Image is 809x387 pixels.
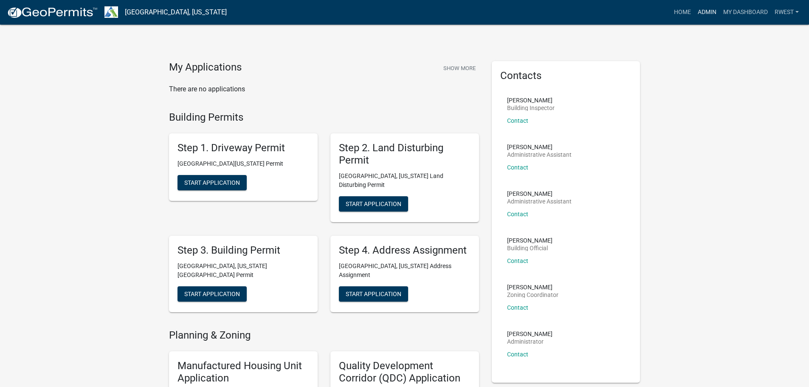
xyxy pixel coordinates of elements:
[169,61,242,74] h4: My Applications
[184,179,240,186] span: Start Application
[178,159,309,168] p: [GEOGRAPHIC_DATA][US_STATE] Permit
[720,4,771,20] a: My Dashboard
[507,152,572,158] p: Administrative Assistant
[507,284,558,290] p: [PERSON_NAME]
[339,172,471,189] p: [GEOGRAPHIC_DATA], [US_STATE] Land Disturbing Permit
[339,244,471,257] h5: Step 4. Address Assignment
[507,211,528,218] a: Contact
[507,339,552,345] p: Administrator
[671,4,694,20] a: Home
[440,61,479,75] button: Show More
[169,111,479,124] h4: Building Permits
[507,304,528,311] a: Contact
[339,142,471,167] h5: Step 2. Land Disturbing Permit
[178,360,309,384] h5: Manufactured Housing Unit Application
[507,351,528,358] a: Contact
[184,290,240,297] span: Start Application
[125,5,227,20] a: [GEOGRAPHIC_DATA], [US_STATE]
[507,292,558,298] p: Zoning Coordinator
[694,4,720,20] a: Admin
[507,117,528,124] a: Contact
[178,142,309,154] h5: Step 1. Driveway Permit
[507,164,528,171] a: Contact
[507,245,552,251] p: Building Official
[507,105,555,111] p: Building Inspector
[507,331,552,337] p: [PERSON_NAME]
[500,70,632,82] h5: Contacts
[339,360,471,384] h5: Quality Development Corridor (QDC) Application
[178,175,247,190] button: Start Application
[339,286,408,302] button: Start Application
[169,329,479,342] h4: Planning & Zoning
[771,4,802,20] a: rwest
[169,84,479,94] p: There are no applications
[339,262,471,280] p: [GEOGRAPHIC_DATA], [US_STATE] Address Assignment
[104,6,118,18] img: Troup County, Georgia
[507,198,572,204] p: Administrative Assistant
[507,237,552,243] p: [PERSON_NAME]
[507,257,528,264] a: Contact
[346,290,401,297] span: Start Application
[178,262,309,280] p: [GEOGRAPHIC_DATA], [US_STATE][GEOGRAPHIC_DATA] Permit
[507,191,572,197] p: [PERSON_NAME]
[346,200,401,207] span: Start Application
[507,144,572,150] p: [PERSON_NAME]
[339,196,408,212] button: Start Application
[178,244,309,257] h5: Step 3. Building Permit
[507,97,555,103] p: [PERSON_NAME]
[178,286,247,302] button: Start Application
